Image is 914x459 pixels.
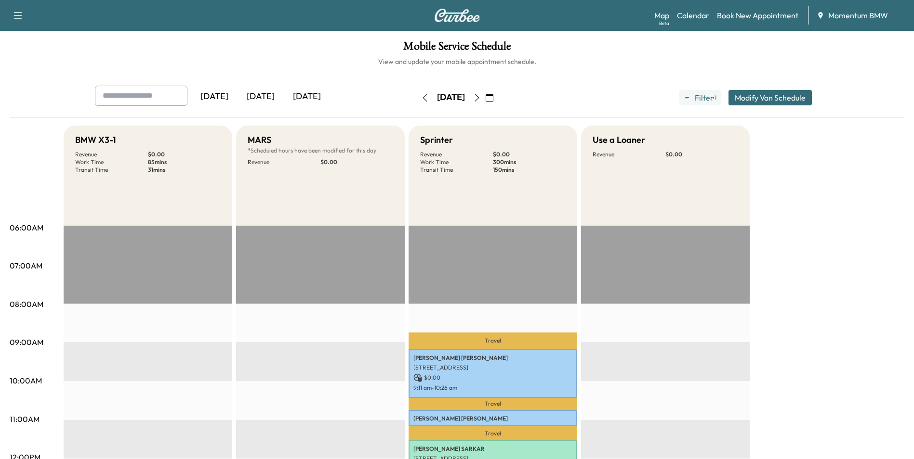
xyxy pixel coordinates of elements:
[75,158,148,166] p: Work Time
[10,260,42,271] p: 07:00AM
[715,94,716,102] span: 1
[413,373,572,382] p: $ 0.00
[10,298,43,310] p: 08:00AM
[248,158,320,166] p: Revenue
[75,151,148,158] p: Revenue
[420,151,493,158] p: Revenue
[10,413,40,425] p: 11:00AM
[191,86,238,108] div: [DATE]
[238,86,284,108] div: [DATE]
[409,332,577,349] p: Travel
[493,166,566,174] p: 150 mins
[413,445,572,453] p: [PERSON_NAME] SARKAR
[729,90,812,105] button: Modify Van Schedule
[654,10,669,21] a: MapBeta
[10,222,43,233] p: 06:00AM
[148,158,221,166] p: 85 mins
[665,151,738,158] p: $ 0.00
[437,91,465,103] div: [DATE]
[248,147,393,154] p: Scheduled hours have been modified for this day
[284,86,330,108] div: [DATE]
[248,133,271,147] h5: MARS
[493,151,566,158] p: $ 0.00
[320,158,393,166] p: $ 0.00
[409,398,577,410] p: Travel
[659,20,669,27] div: Beta
[712,95,714,100] span: ●
[409,426,577,441] p: Travel
[434,9,480,22] img: Curbee Logo
[695,92,712,103] span: Filter
[413,424,572,432] p: [STREET_ADDRESS][US_STATE]
[75,166,148,174] p: Transit Time
[420,133,453,147] h5: Sprinter
[493,158,566,166] p: 300 mins
[593,133,645,147] h5: Use a Loaner
[413,364,572,371] p: [STREET_ADDRESS]
[593,151,665,158] p: Revenue
[828,10,888,21] span: Momentum BMW
[10,40,904,57] h1: Mobile Service Schedule
[10,336,43,348] p: 09:00AM
[148,151,221,158] p: $ 0.00
[420,166,493,174] p: Transit Time
[413,415,572,422] p: [PERSON_NAME] [PERSON_NAME]
[413,384,572,392] p: 9:11 am - 10:26 am
[677,10,709,21] a: Calendar
[75,133,116,147] h5: BMW X3-1
[717,10,798,21] a: Book New Appointment
[413,354,572,362] p: [PERSON_NAME] [PERSON_NAME]
[679,90,720,105] button: Filter●1
[10,57,904,66] h6: View and update your mobile appointment schedule.
[420,158,493,166] p: Work Time
[148,166,221,174] p: 31 mins
[10,375,42,386] p: 10:00AM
